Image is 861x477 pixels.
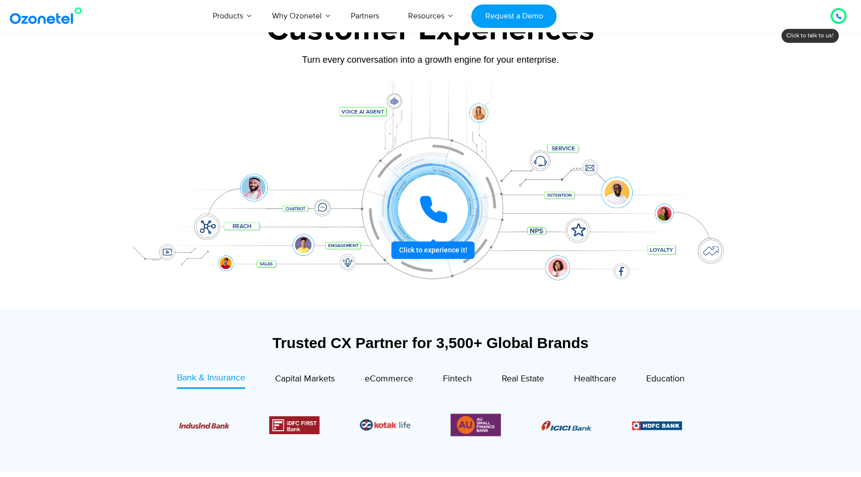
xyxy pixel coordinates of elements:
[275,371,335,389] a: Capital Markets
[502,373,544,384] span: Real Estate
[646,371,685,389] a: Education
[177,371,245,389] a: Bank & Insurance
[541,419,591,431] div: 1 / 6
[502,371,544,389] a: Real Estate
[632,419,682,431] div: 2 / 6
[443,371,472,389] a: Fintech
[124,334,737,352] div: Trusted CX Partner for 3,500+ Global Brands
[360,418,411,432] div: 5 / 6
[179,412,682,438] div: Image Carousel
[270,416,320,434] div: 4 / 6
[179,423,229,429] img: Picture10.png
[177,372,245,383] span: Bank & Insurance
[119,54,742,65] div: Turn every conversation into a growth engine for your enterprise.
[275,373,335,384] span: Capital Markets
[574,371,616,389] a: Healthcare
[443,373,472,384] span: Fintech
[574,373,616,384] span: Healthcare
[632,421,682,430] img: Picture9.png
[365,371,413,389] a: eCommerce
[360,418,411,432] img: Picture26.jpg
[365,373,413,384] span: eCommerce
[541,421,591,431] img: Picture8.png
[179,419,229,431] div: 3 / 6
[646,373,685,384] span: Education
[471,4,557,28] a: Request a Demo
[270,416,320,434] img: Picture12.png
[450,412,501,438] img: Picture13.png
[450,412,501,438] div: 6 / 6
